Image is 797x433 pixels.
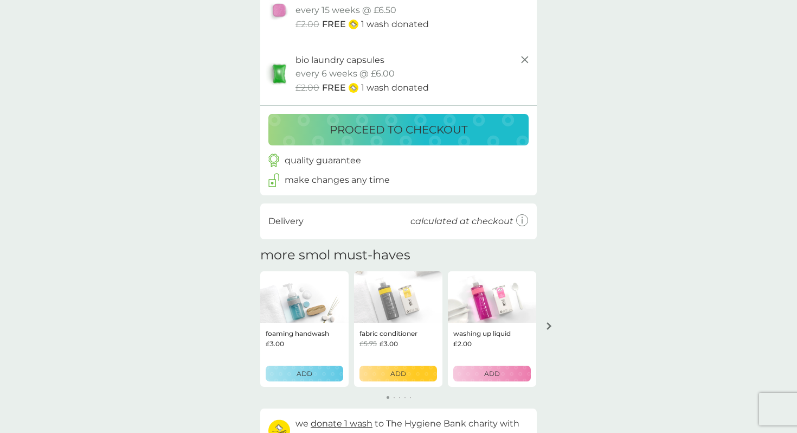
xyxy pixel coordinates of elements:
[268,114,529,145] button: proceed to checkout
[295,17,319,31] span: £2.00
[260,247,410,263] h2: more smol must-haves
[453,366,531,381] button: ADD
[285,173,390,187] p: make changes any time
[361,17,429,31] p: 1 wash donated
[484,368,500,379] p: ADD
[311,418,372,429] span: donate 1 wash
[322,81,346,95] span: FREE
[268,214,304,228] p: Delivery
[359,366,437,381] button: ADD
[266,328,329,339] p: foaming handwash
[453,328,511,339] p: washing up liquid
[359,339,377,349] span: £5.75
[361,81,429,95] p: 1 wash donated
[359,328,417,339] p: fabric conditioner
[266,339,284,349] span: £3.00
[295,3,396,17] p: every 15 weeks @ £6.50
[453,339,472,349] span: £2.00
[322,17,346,31] span: FREE
[390,368,406,379] p: ADD
[295,53,384,67] p: bio laundry capsules
[410,214,513,228] p: calculated at checkout
[297,368,312,379] p: ADD
[285,154,361,168] p: quality guarantee
[330,121,467,138] p: proceed to checkout
[266,366,343,381] button: ADD
[380,339,398,349] span: £3.00
[295,81,319,95] span: £2.00
[295,67,395,81] p: every 6 weeks @ £6.00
